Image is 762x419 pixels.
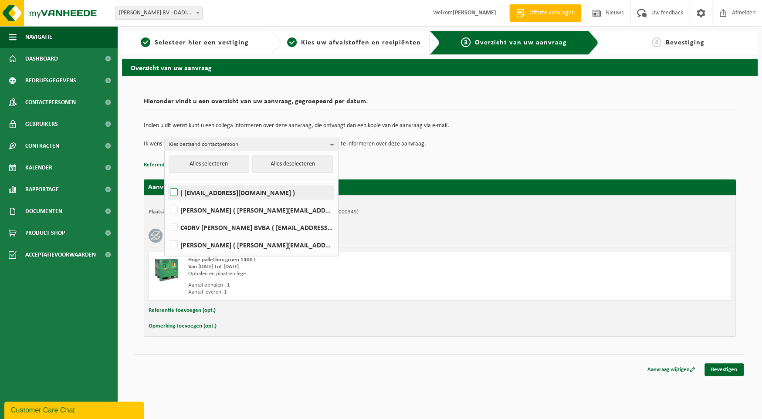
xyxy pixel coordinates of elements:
span: Offerte aanvragen [527,9,577,17]
button: Alles deselecteren [252,155,333,173]
span: Documenten [25,200,62,222]
p: Ik wens [144,138,162,151]
span: Acceptatievoorwaarden [25,244,96,266]
a: 2Kies uw afvalstoffen en recipiënten [285,37,423,48]
strong: Van [DATE] tot [DATE] [188,264,239,270]
span: Bevestiging [666,39,704,46]
h2: Hieronder vindt u een overzicht van uw aanvraag, gegroepeerd per datum. [144,98,736,110]
label: [PERSON_NAME] ( [PERSON_NAME][EMAIL_ADDRESS][DOMAIN_NAME] ) [168,238,334,251]
span: Dashboard [25,48,58,70]
span: Rapportage [25,179,59,200]
iframe: chat widget [4,400,146,419]
h2: Overzicht van uw aanvraag [122,59,758,76]
span: SAMYN WILLY BV - DADIZELE [115,7,203,20]
label: ( [EMAIL_ADDRESS][DOMAIN_NAME] ) [168,186,334,199]
span: Selecteer hier een vestiging [155,39,249,46]
img: PB-HB-1400-HPE-GN-01.png [153,257,179,283]
span: Hoge palletbox groen 1400 L [188,257,257,263]
span: 2 [287,37,297,47]
span: Contactpersonen [25,91,76,113]
button: Alles selecteren [169,155,249,173]
button: Kies bestaand contactpersoon [164,138,339,151]
button: Referentie toevoegen (opt.) [149,305,216,316]
span: Kies uw afvalstoffen en recipiënten [301,39,421,46]
button: Referentie toevoegen (opt.) [144,159,211,171]
span: Kies bestaand contactpersoon [169,138,327,151]
span: Bedrijfsgegevens [25,70,76,91]
p: Indien u dit wenst kunt u een collega informeren over deze aanvraag, die ontvangt dan een kopie v... [144,123,736,129]
span: 3 [461,37,471,47]
div: Aantal leveren: 1 [188,289,475,296]
strong: Plaatsingsadres: [149,209,186,215]
div: Aantal ophalen : 1 [188,282,475,289]
a: Offerte aanvragen [509,4,581,22]
span: Gebruikers [25,113,58,135]
div: Ophalen en plaatsen lege [188,270,475,277]
strong: Aanvraag voor [DATE] [148,184,213,191]
a: Aanvraag wijzigen [641,363,702,376]
span: Contracten [25,135,59,157]
a: Bevestigen [704,363,744,376]
span: Kalender [25,157,52,179]
label: C4DRV [PERSON_NAME] BVBA ( [EMAIL_ADDRESS][DOMAIN_NAME] ) [168,221,334,234]
button: Opmerking toevoegen (opt.) [149,321,217,332]
span: 4 [652,37,661,47]
label: [PERSON_NAME] ( [PERSON_NAME][EMAIL_ADDRESS][DOMAIN_NAME] ) [168,203,334,216]
span: SAMYN WILLY BV - DADIZELE [115,7,202,19]
strong: [PERSON_NAME] [453,10,496,16]
span: 1 [141,37,150,47]
a: 1Selecteer hier een vestiging [126,37,264,48]
span: Navigatie [25,26,52,48]
p: te informeren over deze aanvraag. [341,138,426,151]
span: Overzicht van uw aanvraag [475,39,567,46]
span: Product Shop [25,222,65,244]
